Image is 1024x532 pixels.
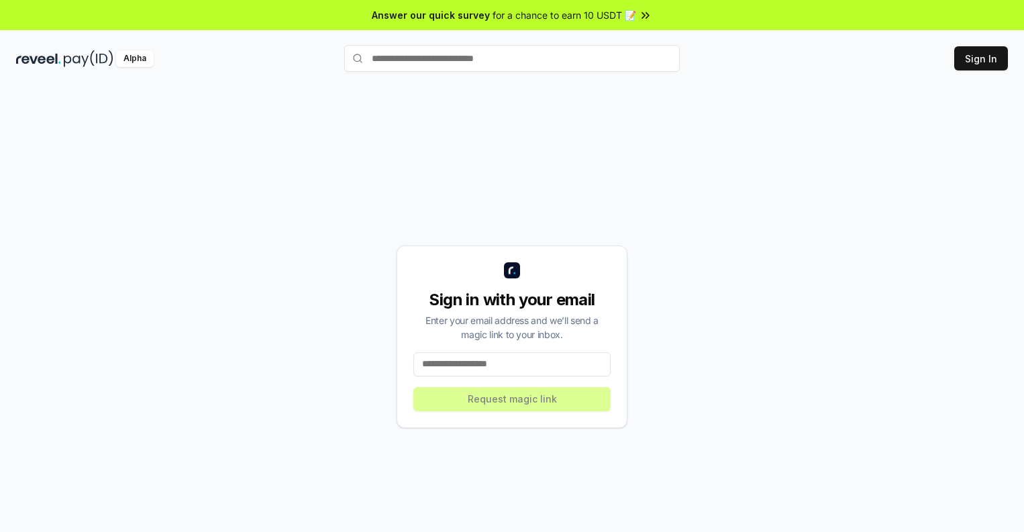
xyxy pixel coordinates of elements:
[954,46,1008,70] button: Sign In
[16,50,61,67] img: reveel_dark
[413,289,611,311] div: Sign in with your email
[116,50,154,67] div: Alpha
[493,8,636,22] span: for a chance to earn 10 USDT 📝
[372,8,490,22] span: Answer our quick survey
[504,262,520,278] img: logo_small
[64,50,113,67] img: pay_id
[413,313,611,341] div: Enter your email address and we’ll send a magic link to your inbox.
